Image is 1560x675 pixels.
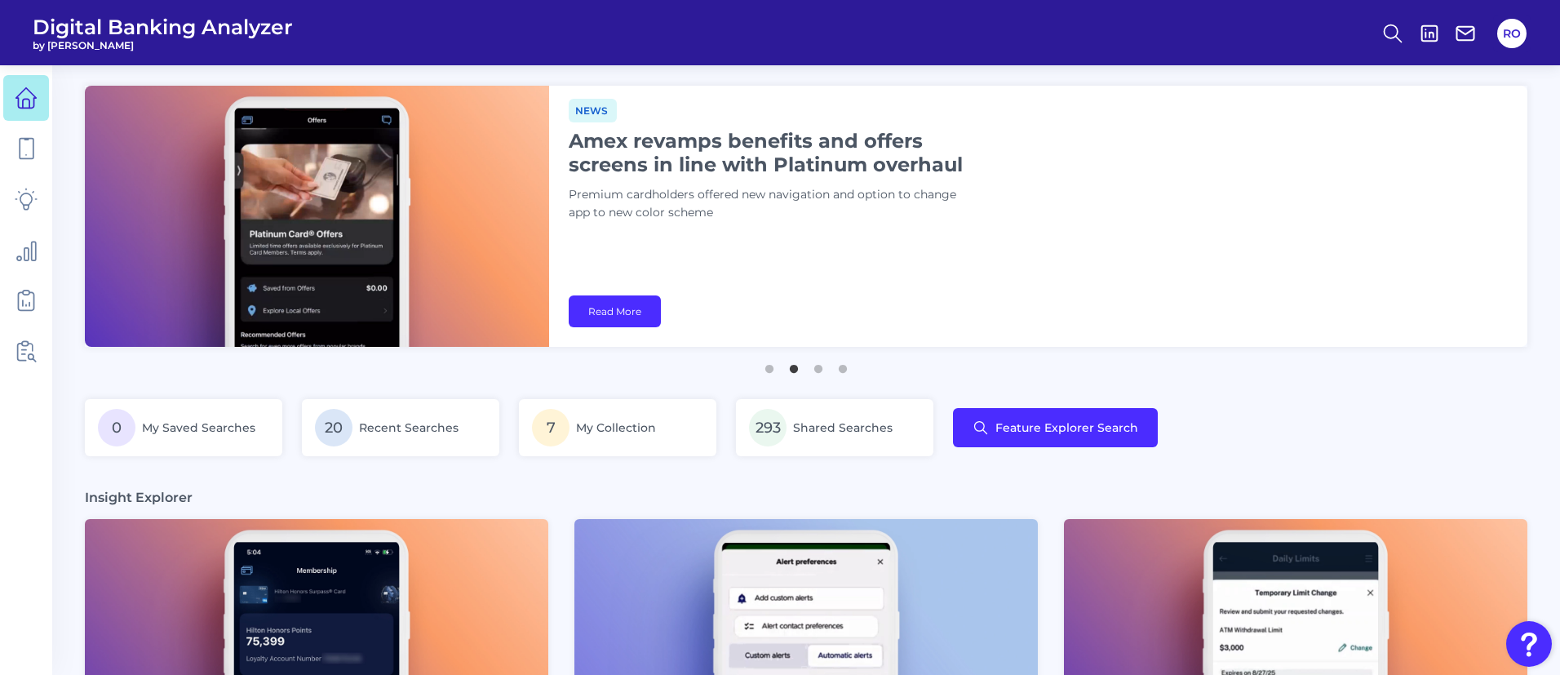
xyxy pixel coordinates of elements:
[995,421,1138,434] span: Feature Explorer Search
[532,409,569,446] span: 7
[749,409,787,446] span: 293
[569,186,977,222] p: Premium cardholders offered new navigation and option to change app to new color scheme
[359,420,459,435] span: Recent Searches
[576,420,656,435] span: My Collection
[810,357,827,373] button: 3
[85,86,549,347] img: bannerImg
[519,399,716,456] a: 7My Collection
[953,408,1158,447] button: Feature Explorer Search
[33,39,293,51] span: by [PERSON_NAME]
[793,420,893,435] span: Shared Searches
[98,409,135,446] span: 0
[569,129,977,176] h1: Amex revamps benefits and offers screens in line with Platinum overhaul
[786,357,802,373] button: 2
[85,399,282,456] a: 0My Saved Searches
[835,357,851,373] button: 4
[142,420,255,435] span: My Saved Searches
[569,99,617,122] span: News
[569,295,661,327] a: Read More
[736,399,933,456] a: 293Shared Searches
[1506,621,1552,667] button: Open Resource Center
[1497,19,1527,48] button: RO
[33,15,293,39] span: Digital Banking Analyzer
[761,357,778,373] button: 1
[569,102,617,118] a: News
[302,399,499,456] a: 20Recent Searches
[315,409,352,446] span: 20
[85,489,193,506] h3: Insight Explorer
